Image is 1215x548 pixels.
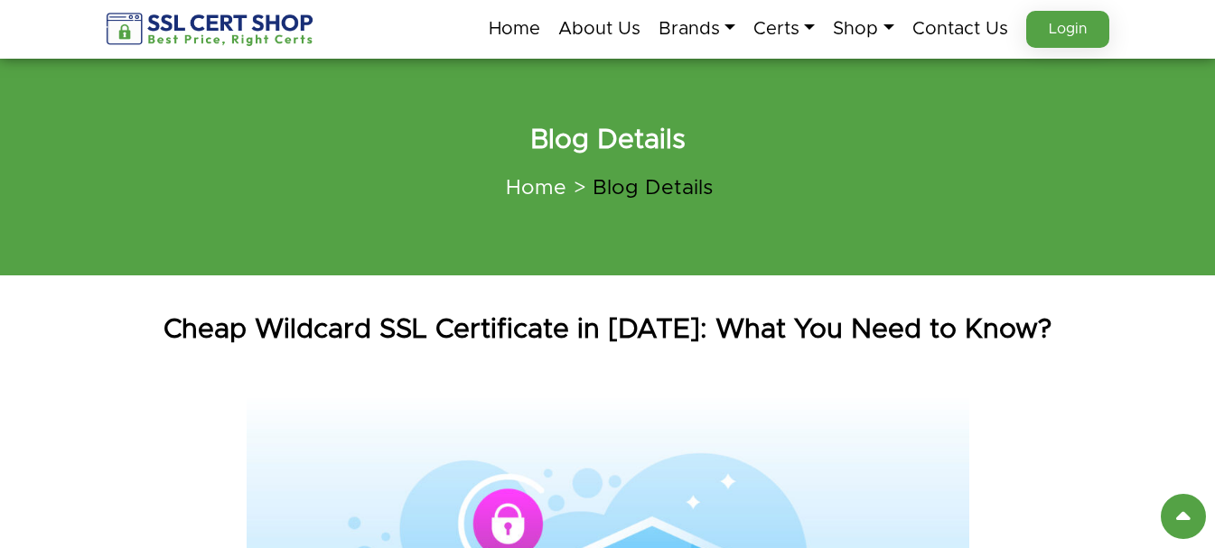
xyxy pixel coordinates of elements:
li: Blog Details [566,176,713,201]
a: About Us [558,10,640,48]
h2: Blog Details [107,122,1109,158]
a: Shop [833,10,893,48]
h1: Cheap Wildcard SSL Certificate in [DATE]: What You Need to Know? [93,311,1123,348]
img: sslcertshop-logo [107,13,315,46]
a: Home [506,178,566,199]
a: Brands [659,10,735,48]
a: Contact Us [912,10,1008,48]
a: Certs [753,10,815,48]
a: Login [1026,11,1109,48]
nav: breadcrumb [107,165,1109,212]
a: Home [489,10,540,48]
